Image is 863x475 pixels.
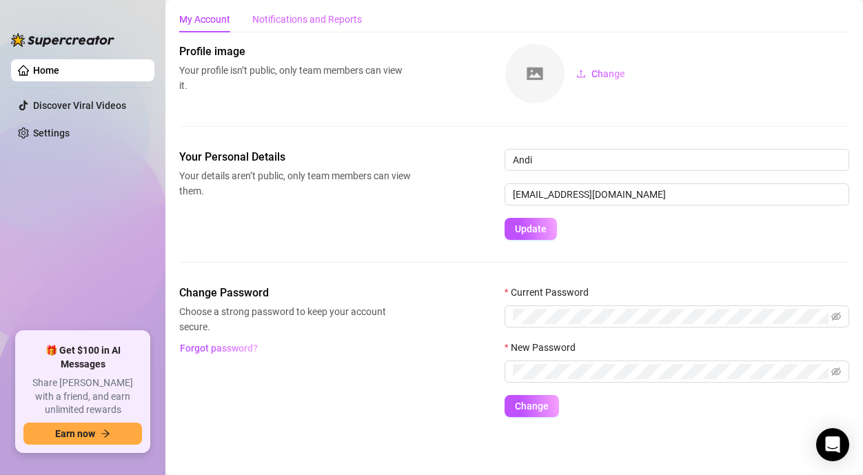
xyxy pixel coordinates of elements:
[831,367,841,376] span: eye-invisible
[180,343,258,354] span: Forgot password?
[576,69,586,79] span: upload
[179,285,411,301] span: Change Password
[179,337,258,359] button: Forgot password?
[505,285,598,300] label: Current Password
[33,100,126,111] a: Discover Viral Videos
[55,428,95,439] span: Earn now
[505,183,849,205] input: Enter new email
[179,12,230,27] div: My Account
[179,43,411,60] span: Profile image
[505,340,585,355] label: New Password
[179,168,411,199] span: Your details aren’t public, only team members can view them.
[179,63,411,93] span: Your profile isn’t public, only team members can view it.
[816,428,849,461] div: Open Intercom Messenger
[515,223,547,234] span: Update
[11,33,114,47] img: logo-BBDzfeDw.svg
[23,423,142,445] button: Earn nowarrow-right
[252,12,362,27] div: Notifications and Reports
[505,149,849,171] input: Enter name
[513,309,829,324] input: Current Password
[505,44,565,103] img: square-placeholder.png
[505,218,557,240] button: Update
[101,429,110,438] span: arrow-right
[23,344,142,371] span: 🎁 Get $100 in AI Messages
[513,364,829,379] input: New Password
[179,149,411,165] span: Your Personal Details
[179,304,411,334] span: Choose a strong password to keep your account secure.
[591,68,625,79] span: Change
[23,376,142,417] span: Share [PERSON_NAME] with a friend, and earn unlimited rewards
[565,63,636,85] button: Change
[515,401,549,412] span: Change
[33,65,59,76] a: Home
[33,128,70,139] a: Settings
[505,395,559,417] button: Change
[831,312,841,321] span: eye-invisible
